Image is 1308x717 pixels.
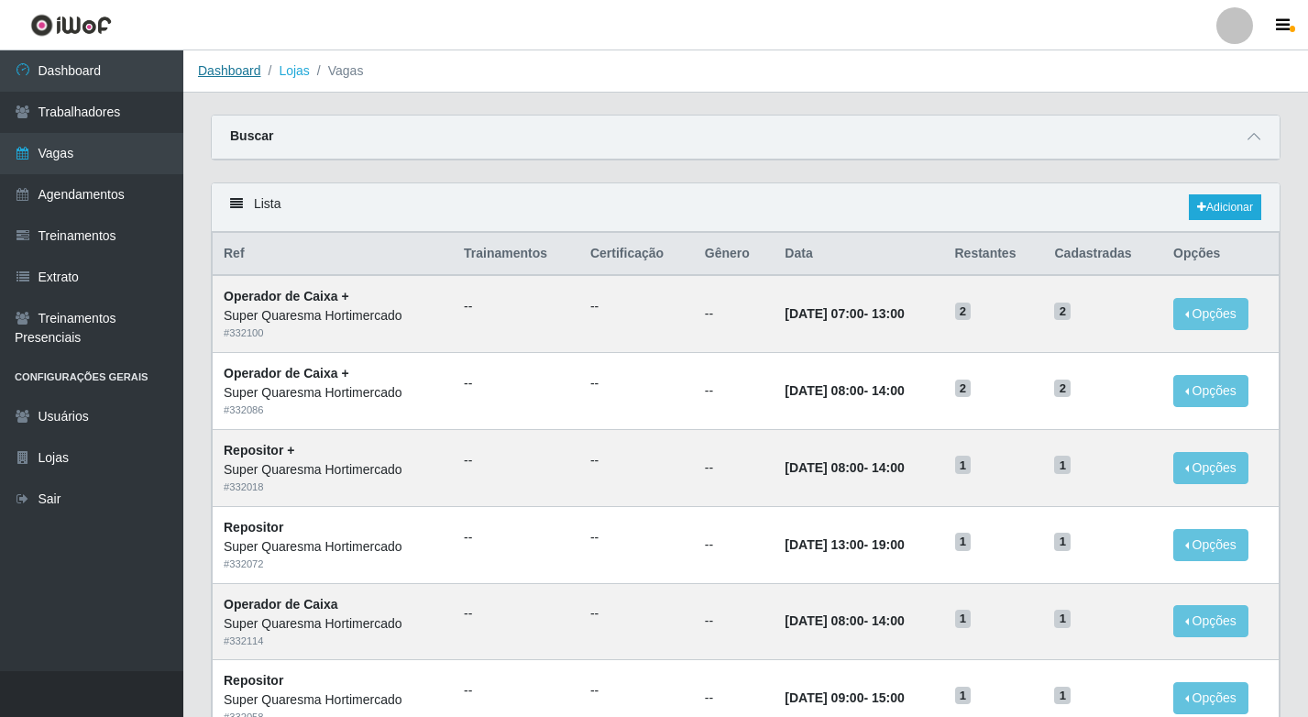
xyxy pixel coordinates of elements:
ul: -- [590,681,683,700]
ul: -- [464,297,568,316]
span: 2 [955,303,972,321]
span: 1 [955,687,972,705]
ul: -- [464,451,568,470]
time: 14:00 [872,613,905,628]
th: Opções [1162,233,1280,276]
th: Data [774,233,943,276]
strong: - [785,460,904,475]
div: Lista [212,183,1280,232]
time: [DATE] 13:00 [785,537,863,552]
ul: -- [464,374,568,393]
div: Super Quaresma Hortimercado [224,690,442,710]
ul: -- [590,604,683,623]
ul: -- [464,604,568,623]
span: 1 [955,610,972,628]
span: 1 [1054,533,1071,551]
div: # 332100 [224,325,442,341]
td: -- [694,353,775,430]
span: 2 [1054,380,1071,398]
div: Super Quaresma Hortimercado [224,383,442,403]
time: [DATE] 08:00 [785,460,863,475]
a: Lojas [279,63,309,78]
ul: -- [464,681,568,700]
div: Super Quaresma Hortimercado [224,537,442,557]
span: 1 [1054,456,1071,474]
strong: Repositor [224,673,283,688]
div: # 332086 [224,403,442,418]
time: [DATE] 08:00 [785,613,863,628]
th: Restantes [944,233,1044,276]
span: 1 [1054,687,1071,705]
button: Opções [1173,452,1248,484]
time: 15:00 [872,690,905,705]
span: 2 [1054,303,1071,321]
ul: -- [590,528,683,547]
div: Super Quaresma Hortimercado [224,614,442,634]
th: Gênero [694,233,775,276]
button: Opções [1173,375,1248,407]
td: -- [694,506,775,583]
div: # 332018 [224,480,442,495]
td: -- [694,583,775,660]
time: 14:00 [872,383,905,398]
strong: Operador de Caixa + [224,366,349,381]
span: 1 [955,533,972,551]
strong: Operador de Caixa [224,597,338,612]
strong: Repositor [224,520,283,535]
ul: -- [590,297,683,316]
strong: Buscar [230,128,273,143]
a: Adicionar [1189,194,1261,220]
strong: Repositor + [224,443,294,458]
time: 14:00 [872,460,905,475]
button: Opções [1173,298,1248,330]
img: CoreUI Logo [30,14,112,37]
strong: - [785,613,904,628]
nav: breadcrumb [183,50,1308,93]
div: # 332072 [224,557,442,572]
button: Opções [1173,682,1248,714]
div: # 332114 [224,634,442,649]
th: Cadastradas [1043,233,1162,276]
th: Ref [213,233,454,276]
strong: - [785,306,904,321]
span: 1 [1054,610,1071,628]
div: Super Quaresma Hortimercado [224,460,442,480]
strong: - [785,690,904,705]
time: [DATE] 07:00 [785,306,863,321]
time: 19:00 [872,537,905,552]
td: -- [694,429,775,506]
time: 13:00 [872,306,905,321]
button: Opções [1173,529,1248,561]
ul: -- [590,374,683,393]
ul: -- [464,528,568,547]
li: Vagas [310,61,364,81]
th: Trainamentos [453,233,579,276]
ul: -- [590,451,683,470]
time: [DATE] 08:00 [785,383,863,398]
td: -- [694,275,775,352]
th: Certificação [579,233,694,276]
a: Dashboard [198,63,261,78]
strong: - [785,383,904,398]
strong: - [785,537,904,552]
time: [DATE] 09:00 [785,690,863,705]
span: 2 [955,380,972,398]
strong: Operador de Caixa + [224,289,349,303]
div: Super Quaresma Hortimercado [224,306,442,325]
button: Opções [1173,605,1248,637]
span: 1 [955,456,972,474]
